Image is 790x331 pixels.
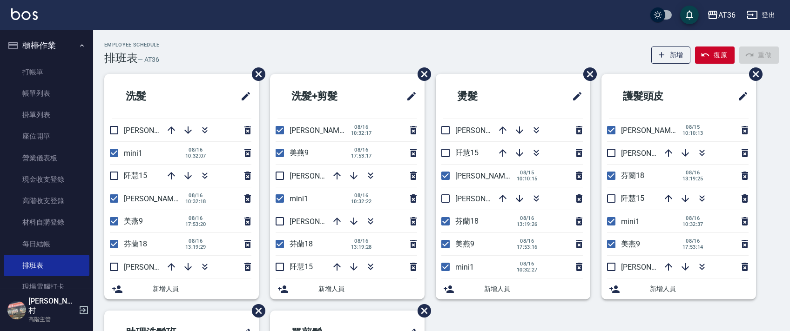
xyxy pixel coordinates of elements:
[4,255,89,276] a: 排班表
[682,170,703,176] span: 08/16
[484,284,583,294] span: 新增人員
[609,79,705,113] h2: 護髮頭皮
[185,238,206,244] span: 08/16
[4,276,89,298] a: 現場電腦打卡
[290,239,313,248] span: 芬蘭18
[621,171,644,180] span: 芬蘭18
[682,215,703,221] span: 08/16
[517,170,538,176] span: 08/15
[351,238,372,244] span: 08/16
[455,148,479,157] span: 阡慧15
[290,148,309,157] span: 美燕9
[4,104,89,126] a: 掛單列表
[601,278,756,299] div: 新增人員
[290,172,350,180] span: [PERSON_NAME]6
[124,239,147,248] span: 芬蘭18
[4,33,89,58] button: 櫃檯作業
[124,126,184,135] span: [PERSON_NAME]6
[4,212,89,233] a: 材料自購登錄
[680,6,699,24] button: save
[351,147,372,153] span: 08/16
[650,284,749,294] span: 新增人員
[104,52,138,65] h3: 排班表
[124,194,188,203] span: [PERSON_NAME]16
[621,149,681,158] span: [PERSON_NAME]6
[290,217,354,226] span: [PERSON_NAME]11
[411,297,432,324] span: 刪除班表
[185,221,206,227] span: 17:53:20
[455,172,520,180] span: [PERSON_NAME]16
[400,85,417,107] span: 修改班表的標題
[682,176,703,182] span: 13:19:25
[517,267,538,273] span: 10:32:27
[124,149,142,158] span: mini1
[235,85,251,107] span: 修改班表的標題
[290,262,313,271] span: 阡慧15
[4,126,89,147] a: 座位開單
[351,153,372,159] span: 17:53:17
[124,263,188,271] span: [PERSON_NAME]11
[576,60,598,88] span: 刪除班表
[104,42,160,48] h2: Employee Schedule
[351,124,372,130] span: 08/16
[517,261,538,267] span: 08/16
[436,278,590,299] div: 新增人員
[4,61,89,83] a: 打帳單
[621,263,685,271] span: [PERSON_NAME]11
[245,60,267,88] span: 刪除班表
[455,217,479,225] span: 芬蘭18
[621,194,644,203] span: 阡慧15
[4,190,89,212] a: 高階收支登錄
[517,176,538,182] span: 10:10:15
[290,194,308,203] span: mini1
[185,147,206,153] span: 08/16
[351,244,372,250] span: 13:19:28
[732,85,749,107] span: 修改班表的標題
[703,6,739,25] button: AT36
[153,284,251,294] span: 新增人員
[517,238,538,244] span: 08/16
[411,60,432,88] span: 刪除班表
[351,192,372,199] span: 08/16
[124,217,143,225] span: 美燕9
[351,130,372,136] span: 10:32:17
[651,46,691,64] button: 新增
[185,215,206,221] span: 08/16
[566,85,583,107] span: 修改班表的標題
[517,244,538,250] span: 17:53:16
[621,239,640,248] span: 美燕9
[455,126,515,135] span: [PERSON_NAME]6
[517,221,538,227] span: 13:19:26
[28,297,76,315] h5: [PERSON_NAME]村
[112,79,197,113] h2: 洗髮
[4,83,89,104] a: 帳單列表
[718,9,736,21] div: AT36
[4,233,89,255] a: 每日結帳
[7,301,26,319] img: Person
[245,297,267,324] span: 刪除班表
[185,244,206,250] span: 13:19:29
[185,192,206,199] span: 08/16
[682,244,703,250] span: 17:53:14
[351,199,372,205] span: 10:32:22
[185,199,206,205] span: 10:32:18
[682,238,703,244] span: 08/16
[682,124,703,130] span: 08/15
[743,7,779,24] button: 登出
[290,126,354,135] span: [PERSON_NAME]16
[4,169,89,190] a: 現金收支登錄
[742,60,764,88] span: 刪除班表
[682,221,703,227] span: 10:32:37
[455,263,474,271] span: mini1
[277,79,376,113] h2: 洗髮+剪髮
[695,46,735,64] button: 復原
[443,79,529,113] h2: 燙髮
[104,278,259,299] div: 新增人員
[682,130,703,136] span: 10:10:13
[270,278,425,299] div: 新增人員
[621,217,640,226] span: mini1
[621,126,685,135] span: [PERSON_NAME]16
[28,315,76,324] p: 高階主管
[185,153,206,159] span: 10:32:07
[517,215,538,221] span: 08/16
